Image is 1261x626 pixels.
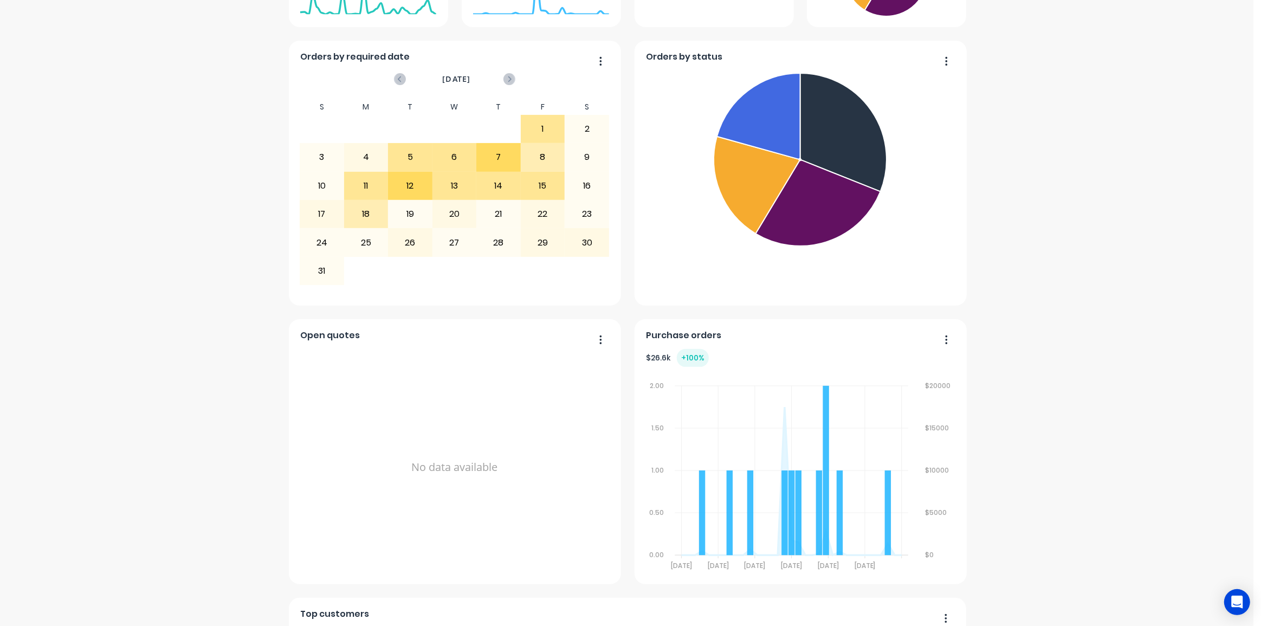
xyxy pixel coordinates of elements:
div: 15 [521,172,565,199]
tspan: $20000 [926,381,951,390]
div: 4 [345,144,388,171]
div: S [300,99,344,115]
div: 2 [565,115,609,143]
div: 9 [565,144,609,171]
tspan: $15000 [926,423,949,433]
div: 25 [345,229,388,256]
div: 8 [521,144,565,171]
tspan: $5000 [926,508,947,517]
div: S [565,99,609,115]
tspan: $10000 [926,466,949,475]
tspan: 1.50 [652,423,664,433]
tspan: [DATE] [855,562,876,571]
div: 3 [300,144,344,171]
div: 29 [521,229,565,256]
div: 20 [433,201,476,228]
tspan: 2.00 [650,381,664,390]
div: 23 [565,201,609,228]
tspan: [DATE] [781,562,803,571]
div: W [432,99,477,115]
tspan: [DATE] [671,562,692,571]
div: 12 [389,172,432,199]
tspan: 0.50 [650,508,664,517]
tspan: $0 [926,551,934,560]
div: 16 [565,172,609,199]
div: 24 [300,229,344,256]
div: 17 [300,201,344,228]
span: Purchase orders [646,329,721,342]
div: 5 [389,144,432,171]
span: Orders by status [646,50,722,63]
div: 21 [477,201,520,228]
div: 1 [521,115,565,143]
div: 6 [433,144,476,171]
div: T [476,99,521,115]
div: 28 [477,229,520,256]
div: 7 [477,144,520,171]
div: 22 [521,201,565,228]
tspan: 0.00 [650,551,664,560]
tspan: [DATE] [708,562,729,571]
div: Open Intercom Messenger [1224,589,1250,615]
div: + 100 % [677,349,709,367]
div: F [521,99,565,115]
div: 10 [300,172,344,199]
div: 27 [433,229,476,256]
div: 31 [300,257,344,285]
div: 13 [433,172,476,199]
tspan: [DATE] [745,562,766,571]
tspan: [DATE] [818,562,839,571]
span: Top customers [300,608,369,621]
div: No data available [300,346,609,588]
div: 26 [389,229,432,256]
div: T [388,99,432,115]
span: [DATE] [442,73,470,85]
div: 19 [389,201,432,228]
tspan: 1.00 [652,466,664,475]
div: 11 [345,172,388,199]
div: 18 [345,201,388,228]
div: 14 [477,172,520,199]
div: M [344,99,389,115]
span: Open quotes [300,329,360,342]
div: 30 [565,229,609,256]
div: $ 26.6k [646,349,709,367]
